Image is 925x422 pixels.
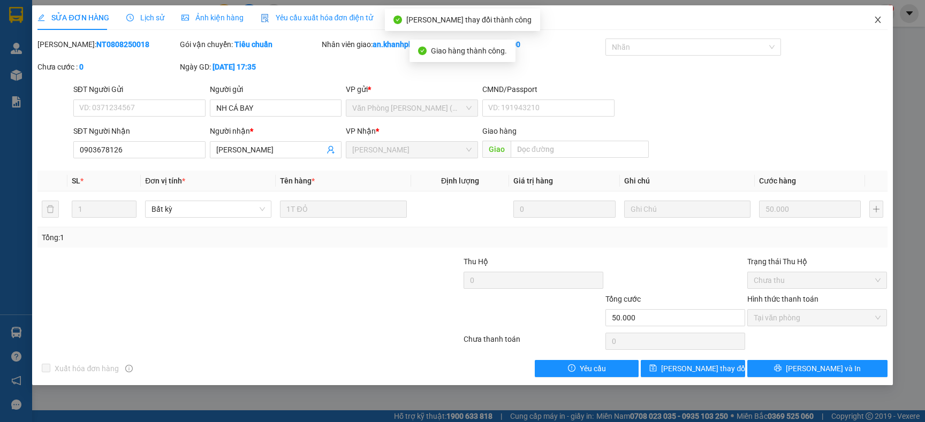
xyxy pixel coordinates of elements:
[322,39,461,50] div: Nhân viên giao:
[747,256,887,267] div: Trạng thái Thu Hộ
[210,83,342,95] div: Người gửi
[327,145,335,154] span: user-add
[346,83,478,95] div: VP gửi
[50,363,123,374] span: Xuất hóa đơn hàng
[441,177,479,185] span: Định lượng
[181,13,244,22] span: Ảnh kiện hàng
[513,201,615,218] input: 0
[280,201,406,218] input: VD: Bàn, Ghế
[73,83,206,95] div: SĐT Người Gửi
[151,201,265,217] span: Bất kỳ
[462,333,604,352] div: Chưa thanh toán
[37,14,45,21] span: edit
[482,83,615,95] div: CMND/Passport
[535,360,639,377] button: exclamation-circleYêu cầu
[180,39,320,50] div: Gói vận chuyển:
[759,201,861,218] input: 0
[513,177,553,185] span: Giá trị hàng
[79,63,84,71] b: 0
[180,61,320,73] div: Ngày GD:
[605,295,641,303] span: Tổng cước
[649,364,657,373] span: save
[37,13,109,22] span: SỬA ĐƠN HÀNG
[418,47,427,55] span: check-circle
[280,177,315,185] span: Tên hàng
[210,125,342,137] div: Người nhận
[869,201,883,218] button: plus
[373,40,426,49] b: an.khanhphong
[90,51,147,64] li: (c) 2017
[511,141,648,158] input: Dọc đường
[774,364,782,373] span: printer
[42,201,59,218] button: delete
[346,127,376,135] span: VP Nhận
[874,16,882,24] span: close
[73,125,206,137] div: SĐT Người Nhận
[482,141,511,158] span: Giao
[661,363,747,374] span: [PERSON_NAME] thay đổi
[406,16,532,24] span: [PERSON_NAME] thay đổi thành công
[96,40,149,49] b: NT0808250018
[352,142,472,158] span: Phạm Ngũ Lão
[116,13,142,39] img: logo.jpg
[393,16,402,24] span: check-circle
[641,360,745,377] button: save[PERSON_NAME] thay đổi
[261,14,269,22] img: icon
[42,232,357,243] div: Tổng: 1
[125,365,133,372] span: info-circle
[126,13,164,22] span: Lịch sử
[863,5,893,35] button: Close
[13,69,60,119] b: [PERSON_NAME]
[261,13,374,22] span: Yêu cầu xuất hóa đơn điện tử
[759,177,796,185] span: Cước hàng
[482,127,517,135] span: Giao hàng
[234,40,272,49] b: Tiêu chuẩn
[620,171,755,191] th: Ghi chú
[69,16,103,85] b: BIÊN NHẬN GỬI HÀNG
[464,39,603,50] div: Cước rồi :
[568,364,575,373] span: exclamation-circle
[72,177,80,185] span: SL
[90,41,147,49] b: [DOMAIN_NAME]
[624,201,750,218] input: Ghi Chú
[126,14,134,21] span: clock-circle
[181,14,189,21] span: picture
[754,310,881,326] span: Tại văn phòng
[754,272,881,288] span: Chưa thu
[13,13,67,67] img: logo.jpg
[145,177,185,185] span: Đơn vị tính
[213,63,256,71] b: [DATE] 17:35
[37,39,177,50] div: [PERSON_NAME]:
[352,100,472,116] span: Văn Phòng Trần Phú (Mường Thanh)
[747,360,887,377] button: printer[PERSON_NAME] và In
[747,295,818,303] label: Hình thức thanh toán
[37,61,177,73] div: Chưa cước :
[431,47,507,55] span: Giao hàng thành công.
[580,363,606,374] span: Yêu cầu
[464,257,488,266] span: Thu Hộ
[786,363,861,374] span: [PERSON_NAME] và In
